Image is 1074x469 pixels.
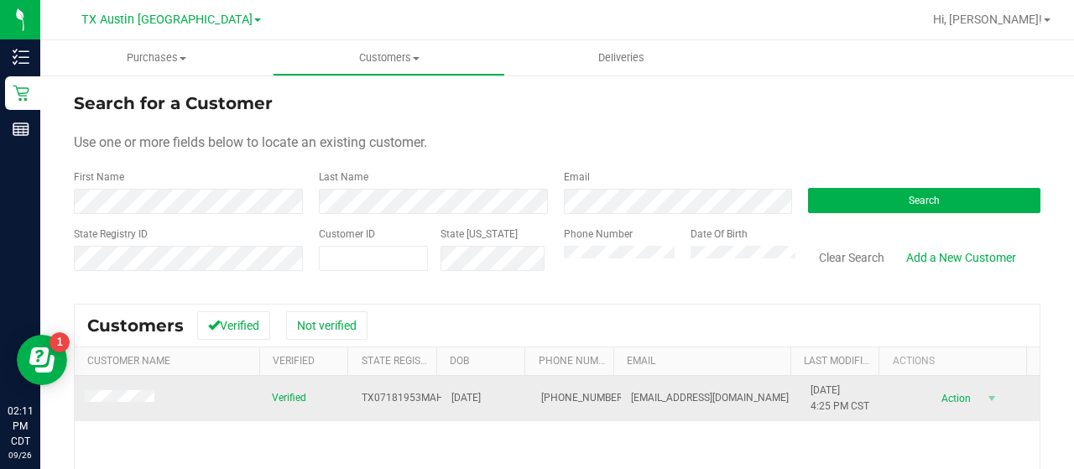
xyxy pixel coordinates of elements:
span: select [982,387,1003,410]
span: Purchases [40,50,273,65]
label: State Registry ID [74,227,148,242]
span: [DATE] 4:25 PM CST [811,383,869,414]
a: DOB [450,355,469,367]
button: Clear Search [808,243,895,272]
a: Add a New Customer [895,243,1027,272]
a: Deliveries [505,40,738,76]
label: Customer ID [319,227,375,242]
button: Verified [197,311,270,340]
span: Search [909,195,940,206]
iframe: Resource center unread badge [50,332,70,352]
span: Use one or more fields below to locate an existing customer. [74,134,427,150]
label: Phone Number [564,227,633,242]
span: Verified [272,390,306,406]
label: Date Of Birth [691,227,748,242]
a: Customer Name [87,355,170,367]
label: First Name [74,169,124,185]
a: Last Modified [804,355,875,367]
span: Hi, [PERSON_NAME]! [933,13,1042,26]
span: Customers [87,315,184,336]
span: Action [927,387,982,410]
span: [PHONE_NUMBER] [541,390,625,406]
inline-svg: Retail [13,85,29,102]
span: Search for a Customer [74,93,273,113]
inline-svg: Reports [13,121,29,138]
label: Email [564,169,590,185]
label: Last Name [319,169,368,185]
a: Email [627,355,655,367]
button: Not verified [286,311,368,340]
a: Customers [273,40,505,76]
div: Actions [893,355,1020,367]
a: Phone Number [539,355,616,367]
span: Customers [274,50,504,65]
a: Purchases [40,40,273,76]
span: [DATE] [451,390,481,406]
p: 09/26 [8,449,33,461]
inline-svg: Inventory [13,49,29,65]
span: Deliveries [576,50,667,65]
span: [EMAIL_ADDRESS][DOMAIN_NAME] [631,390,789,406]
span: TX07181953MAHU [362,390,451,406]
span: TX Austin [GEOGRAPHIC_DATA] [81,13,253,27]
iframe: Resource center [17,335,67,385]
button: Search [808,188,1040,213]
label: State [US_STATE] [441,227,518,242]
a: State Registry Id [362,355,450,367]
p: 02:11 PM CDT [8,404,33,449]
a: Verified [273,355,315,367]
